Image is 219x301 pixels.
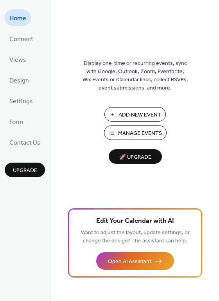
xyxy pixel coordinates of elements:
[5,51,31,68] a: Views
[5,92,38,109] a: Settings
[13,167,37,175] span: Upgrade
[9,54,26,66] span: Views
[83,59,188,92] span: Display one-time or recurring events, sync with Google, Outlook, Zoom, Eventbrite, Wix Events or ...
[5,9,31,26] a: Home
[104,125,167,140] button: Manage Events
[104,107,166,122] button: Add New Event
[96,216,174,227] span: Edit Your Calendar with AI
[9,116,23,128] span: Form
[9,13,26,25] span: Home
[118,111,161,119] span: Add New Event
[9,75,29,87] span: Design
[109,149,162,164] button: 🚀 Upgrade
[96,252,174,270] button: Open AI Assistant
[81,228,190,246] span: Want to adjust the layout, update settings, or change the design? The assistant can help.
[108,258,151,266] span: Open AI Assistant
[113,152,157,163] span: 🚀 Upgrade
[5,163,45,177] button: Upgrade
[5,72,34,88] a: Design
[5,30,38,47] a: Connect
[118,129,162,138] span: Manage Events
[9,137,40,149] span: Contact Us
[5,134,45,150] a: Contact Us
[9,95,33,107] span: Settings
[5,113,28,130] a: Form
[9,33,33,45] span: Connect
